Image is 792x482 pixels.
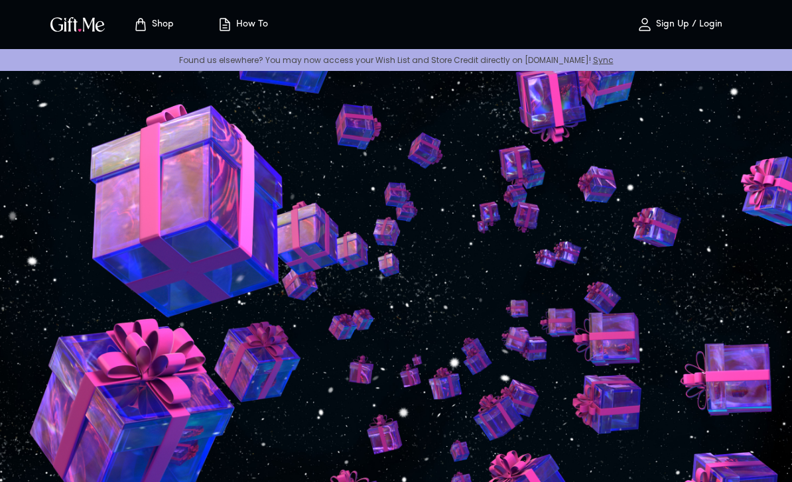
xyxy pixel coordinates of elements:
[48,15,107,34] img: GiftMe Logo
[653,19,722,30] p: Sign Up / Login
[11,54,781,66] p: Found us elsewhere? You may now access your Wish List and Store Credit directly on [DOMAIN_NAME]!
[593,54,614,66] a: Sync
[117,3,190,46] button: Store page
[46,17,109,32] button: GiftMe Logo
[233,19,268,30] p: How To
[149,19,174,30] p: Shop
[613,3,746,46] button: Sign Up / Login
[206,3,279,46] button: How To
[217,17,233,32] img: how-to.svg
